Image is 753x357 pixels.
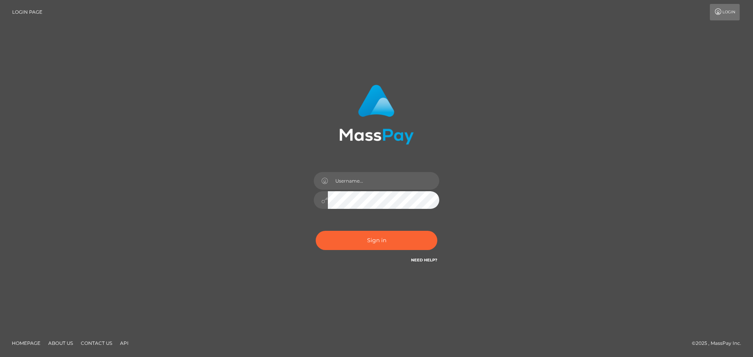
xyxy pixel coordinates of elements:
a: Need Help? [411,257,437,263]
a: Contact Us [78,337,115,349]
a: Login [710,4,740,20]
a: Login Page [12,4,42,20]
img: MassPay Login [339,85,414,145]
input: Username... [328,172,439,190]
button: Sign in [316,231,437,250]
a: API [117,337,132,349]
a: Homepage [9,337,44,349]
div: © 2025 , MassPay Inc. [692,339,747,348]
a: About Us [45,337,76,349]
